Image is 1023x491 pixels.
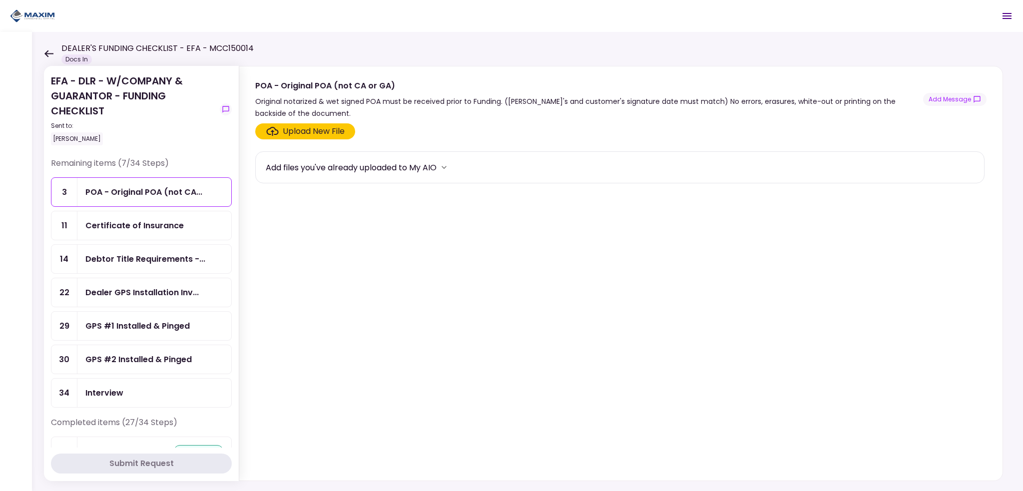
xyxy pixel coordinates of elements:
[85,353,192,366] div: GPS #2 Installed & Pinged
[51,437,77,466] div: 1
[51,437,232,466] a: 1EFA Contractapproved
[51,417,232,437] div: Completed items (27/34 Steps)
[437,160,452,175] button: more
[51,178,77,206] div: 3
[995,4,1019,28] button: Open menu
[51,312,77,340] div: 29
[51,177,232,207] a: 3POA - Original POA (not CA or GA)
[51,278,232,307] a: 22Dealer GPS Installation Invoice
[85,286,199,299] div: Dealer GPS Installation Invoice
[51,157,232,177] div: Remaining items (7/34 Steps)
[109,458,174,470] div: Submit Request
[51,245,77,273] div: 14
[51,379,77,407] div: 34
[61,42,254,54] h1: DEALER'S FUNDING CHECKLIST - EFA - MCC150014
[51,345,232,374] a: 30GPS #2 Installed & Pinged
[255,79,923,92] div: POA - Original POA (not CA or GA)
[923,93,987,106] button: show-messages
[255,95,923,119] div: Original notarized & wet signed POA must be received prior to Funding. ([PERSON_NAME]'s and custo...
[174,445,223,457] div: approved
[283,125,345,137] div: Upload New File
[85,186,202,198] div: POA - Original POA (not CA or GA)
[51,454,232,474] button: Submit Request
[51,345,77,374] div: 30
[85,320,190,332] div: GPS #1 Installed & Pinged
[10,8,55,23] img: Partner icon
[51,211,77,240] div: 11
[85,253,205,265] div: Debtor Title Requirements - Other Requirements
[51,278,77,307] div: 22
[61,54,92,64] div: Docs In
[51,121,216,130] div: Sent to:
[51,311,232,341] a: 29GPS #1 Installed & Pinged
[51,244,232,274] a: 14Debtor Title Requirements - Other Requirements
[239,66,1003,481] div: POA - Original POA (not CA or GA)Original notarized & wet signed POA must be received prior to Fu...
[220,103,232,115] button: show-messages
[255,123,355,139] span: Click here to upload the required document
[85,387,123,399] div: Interview
[51,73,216,145] div: EFA - DLR - W/COMPANY & GUARANTOR - FUNDING CHECKLIST
[85,219,184,232] div: Certificate of Insurance
[85,445,139,458] div: EFA Contract
[51,211,232,240] a: 11Certificate of Insurance
[51,132,103,145] div: [PERSON_NAME]
[266,161,437,174] div: Add files you've already uploaded to My AIO
[51,378,232,408] a: 34Interview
